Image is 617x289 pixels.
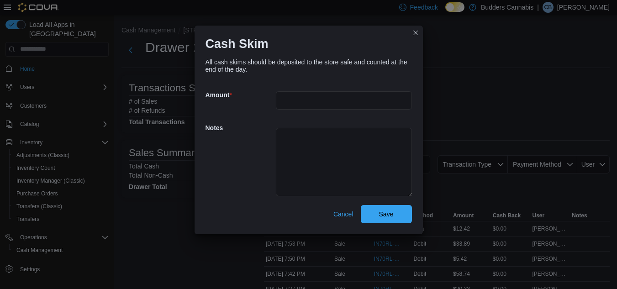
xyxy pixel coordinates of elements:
span: Cancel [333,210,353,219]
h1: Cash Skim [206,37,269,51]
div: All cash skims should be deposited to the store safe and counted at the end of the day. [206,58,412,73]
button: Save [361,205,412,223]
button: Cancel [330,205,357,223]
h5: Amount [206,86,274,104]
span: Save [379,210,394,219]
h5: Notes [206,119,274,137]
button: Closes this modal window [410,27,421,38]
